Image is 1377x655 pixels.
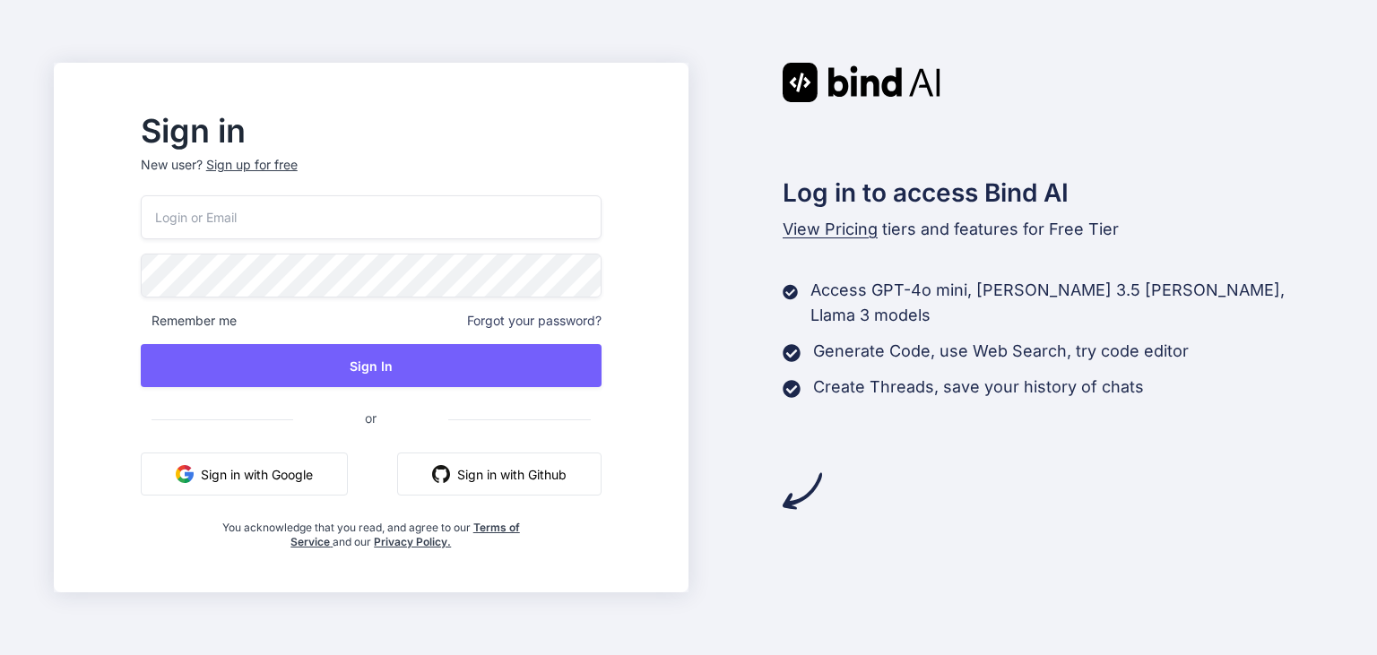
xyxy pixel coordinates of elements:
img: google [176,465,194,483]
p: Create Threads, save your history of chats [813,375,1144,400]
img: arrow [783,471,822,511]
p: tiers and features for Free Tier [783,217,1324,242]
div: You acknowledge that you read, and agree to our and our [217,510,524,549]
p: Access GPT-4o mini, [PERSON_NAME] 3.5 [PERSON_NAME], Llama 3 models [810,278,1323,328]
button: Sign in with Github [397,452,602,496]
h2: Log in to access Bind AI [783,174,1324,211]
p: Generate Code, use Web Search, try code editor [813,339,1189,364]
div: Sign up for free [206,156,298,174]
a: Terms of Service [290,521,520,548]
input: Login or Email [141,195,602,239]
span: View Pricing [783,220,878,238]
img: github [432,465,450,483]
p: New user? [141,156,602,195]
button: Sign in with Google [141,452,348,496]
span: Forgot your password? [467,312,602,330]
span: or [293,396,448,440]
span: Remember me [141,312,237,330]
button: Sign In [141,344,602,387]
img: Bind AI logo [783,63,940,102]
h2: Sign in [141,116,602,145]
a: Privacy Policy. [374,535,451,548]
